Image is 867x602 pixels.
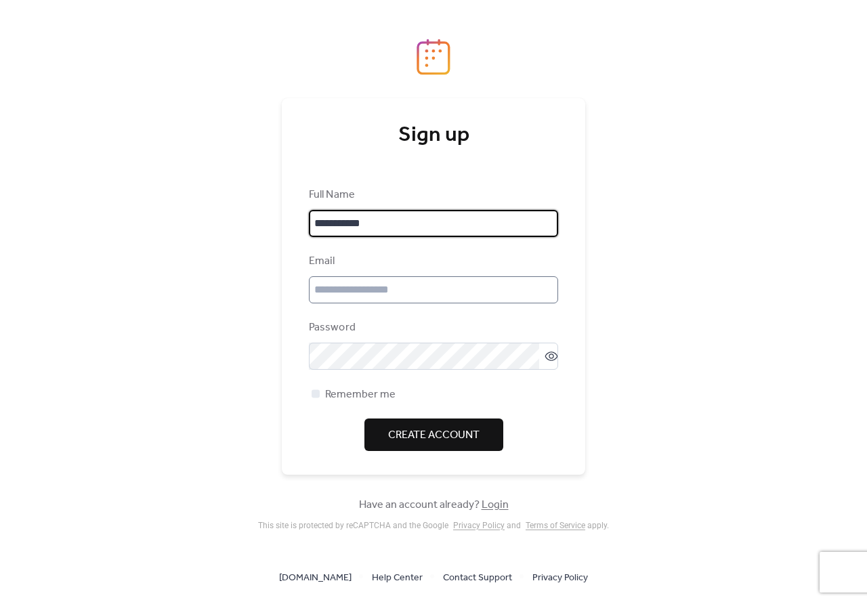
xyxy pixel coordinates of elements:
[309,122,558,149] div: Sign up
[388,427,480,444] span: Create Account
[279,569,352,586] a: [DOMAIN_NAME]
[309,187,555,203] div: Full Name
[443,569,512,586] a: Contact Support
[309,253,555,270] div: Email
[258,521,609,530] div: This site is protected by reCAPTCHA and the Google and apply .
[364,418,503,451] button: Create Account
[532,569,588,586] a: Privacy Policy
[526,521,585,530] a: Terms of Service
[372,569,423,586] a: Help Center
[325,387,396,403] span: Remember me
[359,497,509,513] span: Have an account already?
[309,320,555,336] div: Password
[482,494,509,515] a: Login
[417,39,450,75] img: logo
[443,570,512,586] span: Contact Support
[279,570,352,586] span: [DOMAIN_NAME]
[453,521,505,530] a: Privacy Policy
[372,570,423,586] span: Help Center
[532,570,588,586] span: Privacy Policy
